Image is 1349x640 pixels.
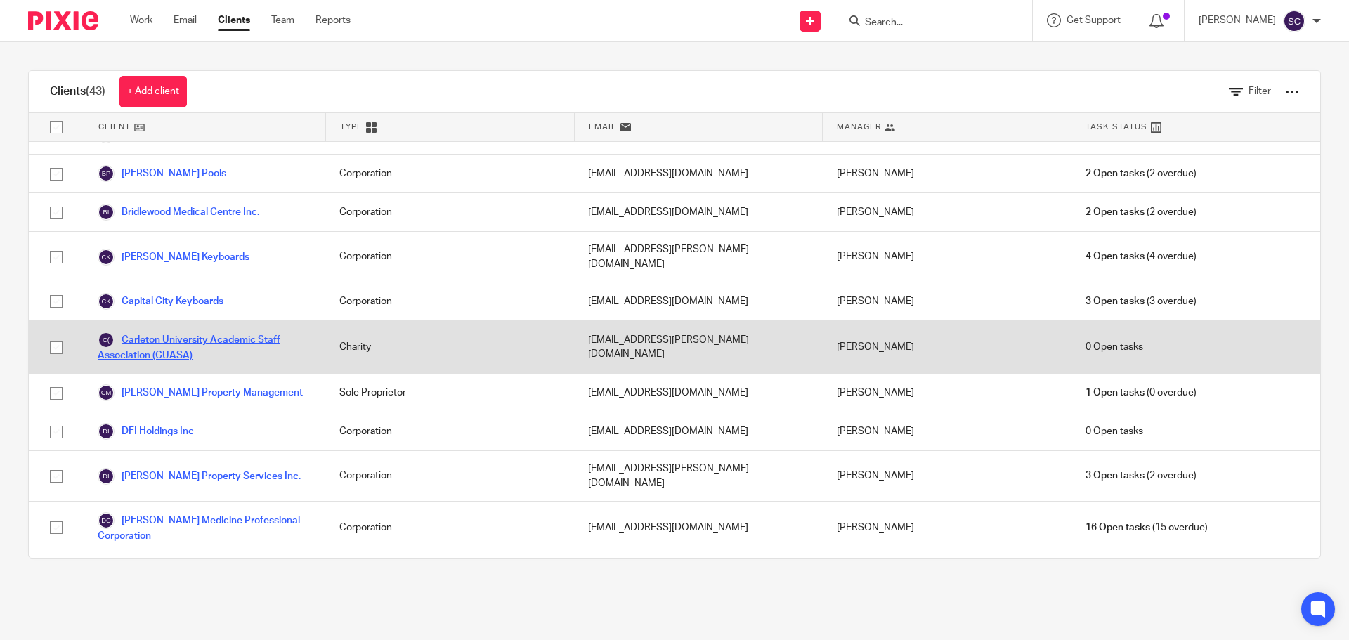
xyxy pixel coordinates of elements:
[98,293,223,310] a: Capital City Keyboards
[574,282,823,320] div: [EMAIL_ADDRESS][DOMAIN_NAME]
[823,374,1071,412] div: [PERSON_NAME]
[98,165,115,182] img: svg%3E
[98,468,115,485] img: svg%3E
[325,554,574,606] div: Nonprofit
[98,512,115,529] img: svg%3E
[325,282,574,320] div: Corporation
[325,155,574,192] div: Corporation
[325,232,574,282] div: Corporation
[1199,13,1276,27] p: [PERSON_NAME]
[574,193,823,231] div: [EMAIL_ADDRESS][DOMAIN_NAME]
[823,412,1071,450] div: [PERSON_NAME]
[86,86,105,97] span: (43)
[574,412,823,450] div: [EMAIL_ADDRESS][DOMAIN_NAME]
[1086,294,1145,308] span: 3 Open tasks
[98,249,249,266] a: [PERSON_NAME] Keyboards
[98,332,115,348] img: svg%3E
[1086,521,1208,535] span: (15 overdue)
[1086,294,1197,308] span: (3 overdue)
[574,321,823,373] div: [EMAIL_ADDRESS][PERSON_NAME][DOMAIN_NAME]
[174,13,197,27] a: Email
[98,249,115,266] img: svg%3E
[315,13,351,27] a: Reports
[1249,86,1271,96] span: Filter
[50,84,105,99] h1: Clients
[1067,15,1121,25] span: Get Support
[574,232,823,282] div: [EMAIL_ADDRESS][PERSON_NAME][DOMAIN_NAME]
[1086,166,1145,181] span: 2 Open tasks
[1086,469,1145,483] span: 3 Open tasks
[574,502,823,554] div: [EMAIL_ADDRESS][DOMAIN_NAME]
[1086,121,1147,133] span: Task Status
[325,412,574,450] div: Corporation
[340,121,363,133] span: Type
[325,502,574,554] div: Corporation
[823,193,1071,231] div: [PERSON_NAME]
[823,155,1071,192] div: [PERSON_NAME]
[98,423,115,440] img: svg%3E
[1086,205,1145,219] span: 2 Open tasks
[325,193,574,231] div: Corporation
[1086,249,1145,263] span: 4 Open tasks
[1086,205,1197,219] span: (2 overdue)
[574,451,823,501] div: [EMAIL_ADDRESS][PERSON_NAME][DOMAIN_NAME]
[823,282,1071,320] div: [PERSON_NAME]
[1283,10,1305,32] img: svg%3E
[98,204,115,221] img: svg%3E
[325,321,574,373] div: Charity
[1086,469,1197,483] span: (2 overdue)
[1086,386,1145,400] span: 1 Open tasks
[98,204,259,221] a: Bridlewood Medical Centre Inc.
[823,321,1071,373] div: [PERSON_NAME]
[98,384,303,401] a: [PERSON_NAME] Property Management
[98,468,301,485] a: [PERSON_NAME] Property Services Inc.
[43,114,70,141] input: Select all
[98,512,311,543] a: [PERSON_NAME] Medicine Professional Corporation
[823,502,1071,554] div: [PERSON_NAME]
[837,121,881,133] span: Manager
[325,451,574,501] div: Corporation
[325,374,574,412] div: Sole Proprietor
[98,332,311,363] a: Carleton University Academic Staff Association (CUASA)
[589,121,617,133] span: Email
[1086,249,1197,263] span: (4 overdue)
[1086,340,1143,354] span: 0 Open tasks
[1086,424,1143,438] span: 0 Open tasks
[28,11,98,30] img: Pixie
[1086,166,1197,181] span: (2 overdue)
[119,76,187,107] a: + Add client
[98,293,115,310] img: svg%3E
[98,165,226,182] a: [PERSON_NAME] Pools
[130,13,152,27] a: Work
[1086,386,1197,400] span: (0 overdue)
[823,554,1071,606] div: [PERSON_NAME]
[574,155,823,192] div: [EMAIL_ADDRESS][DOMAIN_NAME]
[271,13,294,27] a: Team
[574,374,823,412] div: [EMAIL_ADDRESS][DOMAIN_NAME]
[823,451,1071,501] div: [PERSON_NAME]
[1086,521,1150,535] span: 16 Open tasks
[98,384,115,401] img: svg%3E
[574,554,823,606] div: [EMAIL_ADDRESS][DOMAIN_NAME]
[98,423,194,440] a: DFI Holdings Inc
[218,13,250,27] a: Clients
[823,232,1071,282] div: [PERSON_NAME]
[98,121,131,133] span: Client
[864,17,990,30] input: Search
